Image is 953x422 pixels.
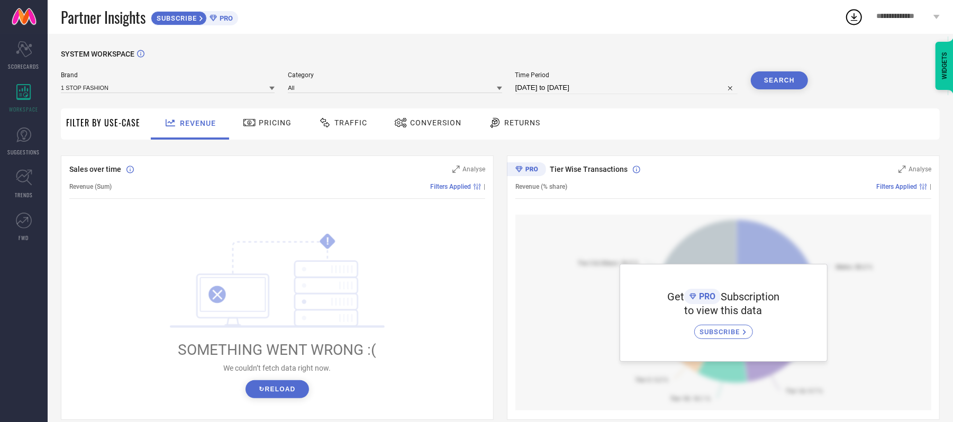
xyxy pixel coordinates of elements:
span: Pricing [259,118,292,127]
span: We couldn’t fetch data right now. [224,364,331,372]
input: Select time period [515,81,738,94]
span: Partner Insights [61,6,146,28]
span: SOMETHING WENT WRONG :( [178,341,377,359]
span: SYSTEM WORKSPACE [61,50,134,58]
button: Search [751,71,808,89]
span: | [484,183,485,190]
span: Revenue (Sum) [69,183,112,190]
svg: Zoom [452,166,460,173]
span: SCORECARDS [8,62,40,70]
span: SUGGESTIONS [8,148,40,156]
span: PRO [217,14,233,22]
span: Time Period [515,71,738,79]
span: Get [667,290,684,303]
span: Analyse [462,166,485,173]
span: Filters Applied [876,183,917,190]
a: SUBSCRIBEPRO [151,8,238,25]
span: | [930,183,931,190]
span: Traffic [334,118,367,127]
span: to view this data [685,304,763,317]
span: SUBSCRIBE [700,328,743,336]
div: Open download list [845,7,864,26]
span: Analyse [909,166,931,173]
a: SUBSCRIBE [694,317,753,339]
span: FWD [19,234,29,242]
span: Filter By Use-Case [66,116,140,129]
span: TRENDS [15,191,33,199]
span: Category [288,71,502,79]
button: ↻Reload [246,380,308,398]
span: Brand [61,71,275,79]
span: WORKSPACE [10,105,39,113]
span: Revenue (% share) [515,183,567,190]
span: SUBSCRIBE [151,14,199,22]
tspan: ! [326,235,329,247]
span: Tier Wise Transactions [550,165,628,173]
span: Revenue [180,119,216,127]
span: PRO [696,291,715,301]
span: Sales over time [69,165,121,173]
span: Returns [504,118,540,127]
svg: Zoom [898,166,906,173]
div: Premium [507,162,546,178]
span: Subscription [721,290,779,303]
span: Conversion [410,118,461,127]
span: Filters Applied [430,183,471,190]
